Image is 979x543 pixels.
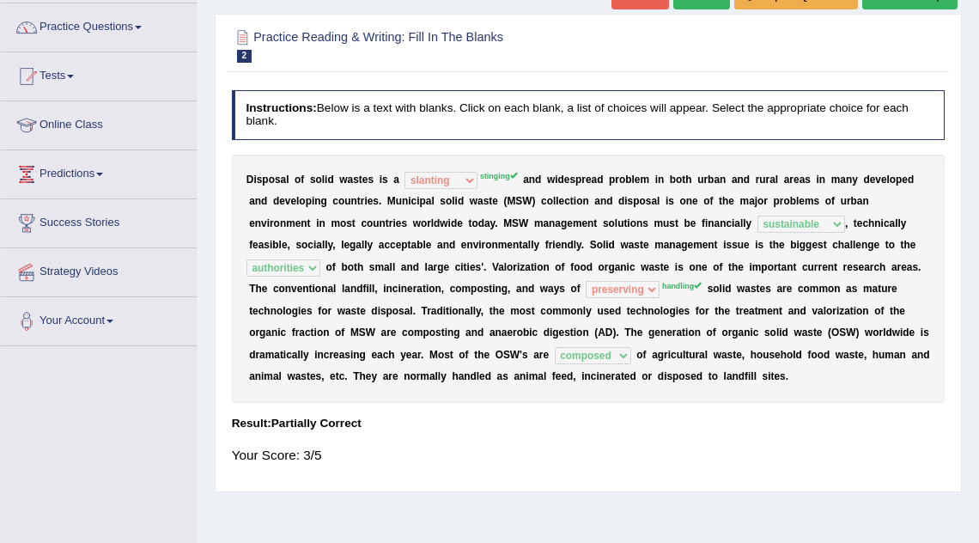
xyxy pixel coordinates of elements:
[392,217,395,229] b: i
[569,174,575,186] b: s
[819,174,825,186] b: n
[368,195,374,207] b: e
[780,195,784,207] b: r
[845,217,848,229] b: ,
[555,217,561,229] b: a
[325,174,327,186] b: i
[593,217,597,229] b: t
[1,199,197,242] a: Success Stories
[361,217,367,229] b: c
[774,195,780,207] b: p
[440,195,446,207] b: s
[720,174,726,186] b: n
[814,195,820,207] b: s
[654,217,663,229] b: m
[379,195,381,207] b: .
[636,217,642,229] b: n
[825,195,831,207] b: o
[581,217,587,229] b: e
[624,195,627,207] b: i
[402,195,408,207] b: n
[279,239,282,251] b: l
[477,195,483,207] b: a
[269,174,275,186] b: o
[831,195,835,207] b: f
[490,217,496,229] b: y
[257,174,263,186] b: s
[264,239,270,251] b: s
[255,217,261,229] b: n
[541,195,547,207] b: c
[1,150,197,193] a: Predictions
[353,174,359,186] b: s
[280,217,286,229] b: n
[863,174,869,186] b: d
[890,174,896,186] b: o
[609,174,615,186] b: p
[261,217,267,229] b: v
[316,217,319,229] b: i
[262,174,268,186] b: p
[313,239,316,251] b: i
[455,195,458,207] b: i
[732,217,734,229] b: i
[734,217,740,229] b: a
[522,195,532,207] b: W
[627,217,629,229] b: i
[685,174,691,186] b: h
[884,217,890,229] b: c
[708,217,714,229] b: n
[558,174,564,186] b: d
[854,217,857,229] b: t
[249,195,255,207] b: a
[286,174,289,186] b: l
[623,217,627,229] b: t
[338,195,344,207] b: o
[316,174,322,186] b: o
[322,174,325,186] b: l
[367,217,373,229] b: o
[261,195,267,207] b: d
[594,195,600,207] b: a
[646,195,652,207] b: s
[478,217,484,229] b: d
[380,174,382,186] b: i
[564,174,570,186] b: e
[258,239,265,251] b: a
[561,217,567,229] b: g
[507,195,515,207] b: M
[301,217,307,229] b: n
[784,174,790,186] b: a
[743,217,745,229] b: l
[1,297,197,340] a: Your Account
[805,174,811,186] b: s
[642,217,648,229] b: s
[340,217,346,229] b: o
[862,217,868,229] b: c
[728,195,734,207] b: e
[740,195,750,207] b: m
[471,217,477,229] b: o
[682,174,685,186] b: t
[746,217,752,229] b: y
[655,174,658,186] b: i
[874,217,880,229] b: n
[592,174,598,186] b: a
[714,174,720,186] b: a
[420,195,426,207] b: p
[382,174,388,186] b: s
[249,239,252,251] b: f
[587,217,593,229] b: n
[625,174,631,186] b: b
[617,217,623,229] b: u
[897,217,900,229] b: l
[755,195,757,207] b: j
[816,174,818,186] b: i
[380,217,386,229] b: n
[705,217,708,229] b: i
[857,195,863,207] b: a
[296,195,299,207] b: l
[359,174,362,186] b: t
[679,195,685,207] b: o
[615,174,619,186] b: r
